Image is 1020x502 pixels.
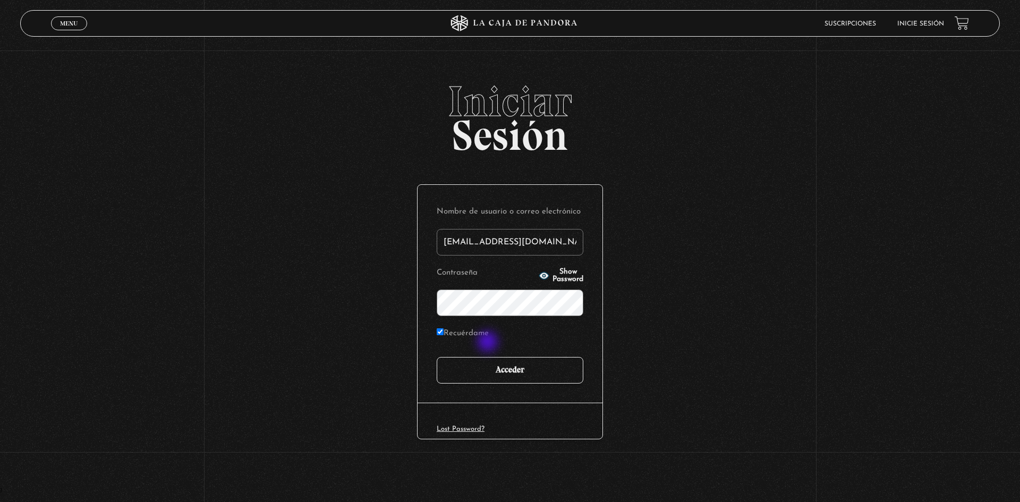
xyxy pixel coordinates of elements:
h2: Sesión [20,80,999,148]
label: Recuérdame [437,326,489,342]
input: Recuérdame [437,328,444,335]
span: Cerrar [57,29,82,37]
input: Acceder [437,357,583,384]
a: Suscripciones [824,21,876,27]
a: View your shopping cart [955,16,969,30]
a: Inicie sesión [897,21,944,27]
span: Menu [60,20,78,27]
span: Show Password [552,268,583,283]
label: Nombre de usuario o correo electrónico [437,204,583,220]
label: Contraseña [437,265,535,282]
button: Show Password [539,268,583,283]
span: Iniciar [20,80,999,123]
a: Lost Password? [437,426,484,432]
